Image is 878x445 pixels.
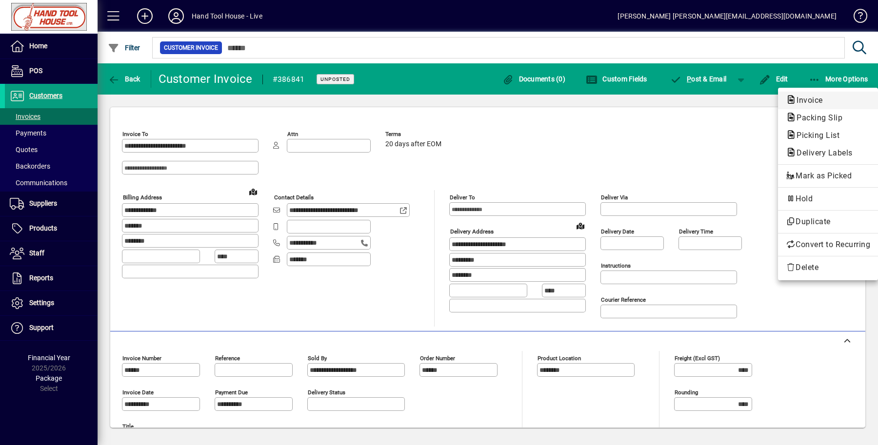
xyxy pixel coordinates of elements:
[786,193,870,205] span: Hold
[786,131,844,140] span: Picking List
[786,170,870,182] span: Mark as Picked
[786,262,870,273] span: Delete
[786,216,870,228] span: Duplicate
[786,239,870,251] span: Convert to Recurring
[786,113,847,122] span: Packing Slip
[786,96,828,105] span: Invoice
[786,148,858,157] span: Delivery Labels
